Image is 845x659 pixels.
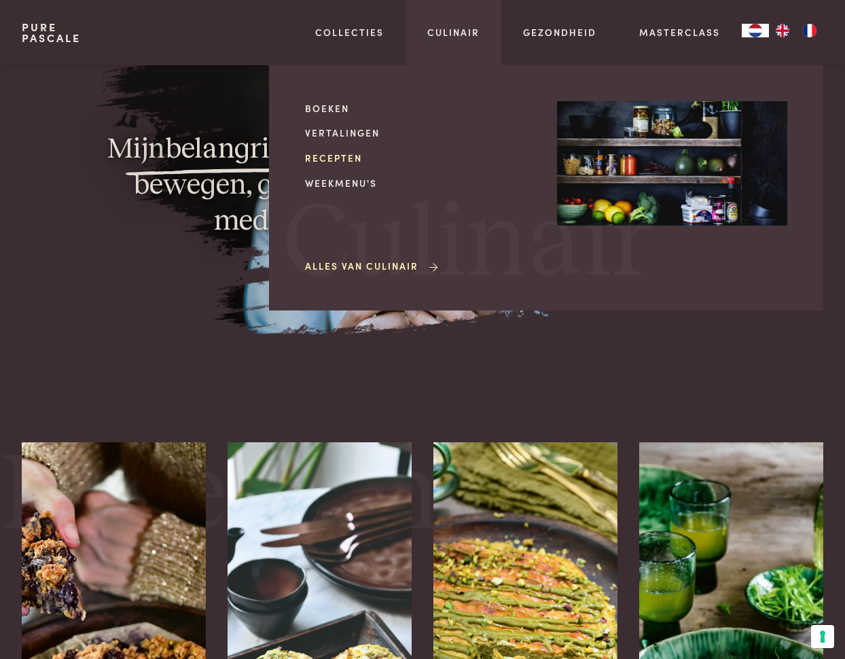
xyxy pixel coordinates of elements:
aside: Language selected: Nederlands [742,24,823,37]
a: Vertalingen [305,126,535,140]
a: NL [742,24,769,37]
button: Uw voorkeuren voor toestemming voor trackingtechnologieën [811,625,834,648]
a: EN [769,24,796,37]
ul: Language list [769,24,823,37]
p: Mijn in het leven: gezond eten, bewegen, goed slapen goede sociale contacten, meditatie en een do... [88,132,757,240]
a: Recepten [305,151,535,165]
a: Collecties [315,25,384,39]
a: Culinair [427,25,480,39]
a: FR [796,24,823,37]
img: Culinair [557,101,787,226]
a: Gezondheid [523,25,596,39]
a: Masterclass [639,25,720,39]
a: PurePascale [22,22,81,43]
span: belangrijkste sleutels [165,132,427,168]
a: Boeken [305,101,535,115]
a: Alles van Culinair [305,259,440,273]
a: Weekmenu's [305,176,535,190]
div: Language [742,24,769,37]
span: Culinair [283,192,653,296]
